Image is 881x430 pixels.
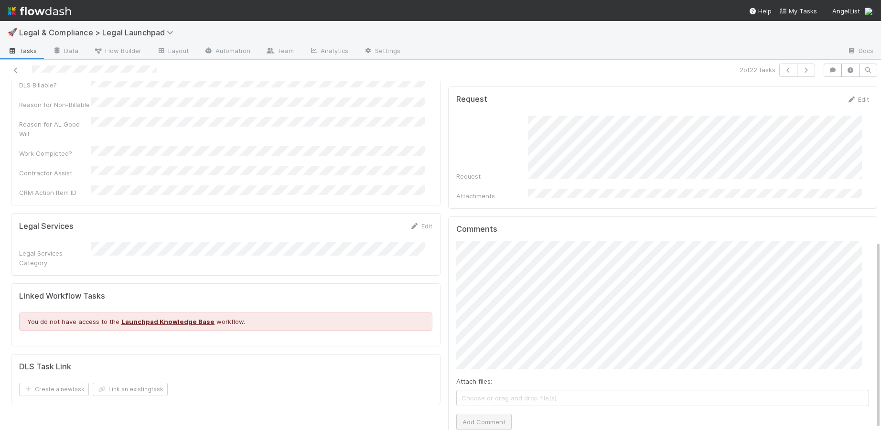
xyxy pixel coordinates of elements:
a: Edit [847,96,869,103]
span: AngelList [832,7,860,15]
h5: DLS Task Link [19,362,71,372]
h5: Request [456,95,487,104]
div: Help [749,6,772,16]
a: Analytics [301,44,356,59]
span: Choose or drag and drop file(s) [457,390,869,406]
div: Work Completed? [19,149,91,158]
div: You do not have access to the workflow. [19,312,432,331]
h5: Legal Services [19,222,74,231]
span: Legal & Compliance > Legal Launchpad [19,28,178,37]
a: Layout [149,44,196,59]
h5: Linked Workflow Tasks [19,291,432,301]
label: Attach files: [456,376,492,386]
span: Tasks [8,46,37,55]
a: Edit [410,222,432,230]
a: Docs [839,44,881,59]
img: avatar_6811aa62-070e-4b0a-ab85-15874fb457a1.png [864,7,873,16]
div: Legal Services Category [19,248,91,268]
a: Automation [196,44,258,59]
div: DLS Billable? [19,80,91,90]
button: Create a newtask [19,383,89,396]
span: 2 of 22 tasks [740,65,775,75]
a: Data [45,44,86,59]
a: Team [258,44,301,59]
div: Reason for AL Good Will [19,119,91,139]
span: 🚀 [8,28,17,36]
div: Attachments [456,191,528,201]
a: Launchpad Knowledge Base [121,318,215,325]
a: Flow Builder [86,44,149,59]
div: CRM Action Item ID [19,188,91,197]
div: Contractor Assist [19,168,91,178]
a: Settings [356,44,408,59]
span: Flow Builder [94,46,141,55]
div: Request [456,172,528,181]
button: Link an existingtask [93,383,168,396]
button: Add Comment [456,414,512,430]
span: My Tasks [779,7,817,15]
div: Reason for Non-Billable [19,100,91,109]
h5: Comments [456,225,870,234]
a: My Tasks [779,6,817,16]
img: logo-inverted-e16ddd16eac7371096b0.svg [8,3,71,19]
